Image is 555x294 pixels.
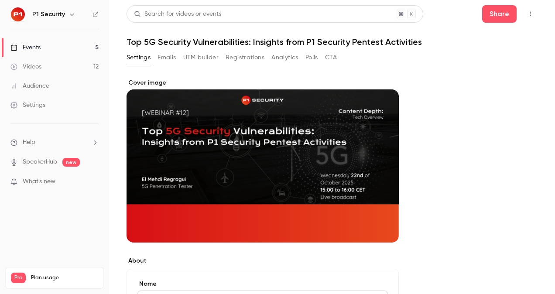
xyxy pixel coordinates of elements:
button: Analytics [271,51,298,65]
a: SpeakerHub [23,157,57,167]
h6: P1 Security [32,10,65,19]
li: help-dropdown-opener [10,138,99,147]
label: Name [137,280,388,288]
button: Registrations [226,51,264,65]
span: Help [23,138,35,147]
div: Audience [10,82,49,90]
label: Cover image [127,79,399,87]
button: Emails [158,51,176,65]
button: UTM builder [183,51,219,65]
iframe: Noticeable Trigger [88,178,99,186]
img: P1 Security [11,7,25,21]
span: Pro [11,273,26,283]
div: Events [10,43,41,52]
span: new [62,158,80,167]
span: Plan usage [31,274,98,281]
span: What's new [23,177,55,186]
div: Search for videos or events [134,10,221,19]
button: Share [482,5,517,23]
label: About [127,256,399,265]
h1: Top 5G Security Vulnerabilities: Insights from P1 Security Pentest Activities [127,37,538,47]
button: CTA [325,51,337,65]
div: Settings [10,101,45,109]
div: Videos [10,62,41,71]
button: Polls [305,51,318,65]
button: Settings [127,51,151,65]
section: Cover image [127,79,399,243]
